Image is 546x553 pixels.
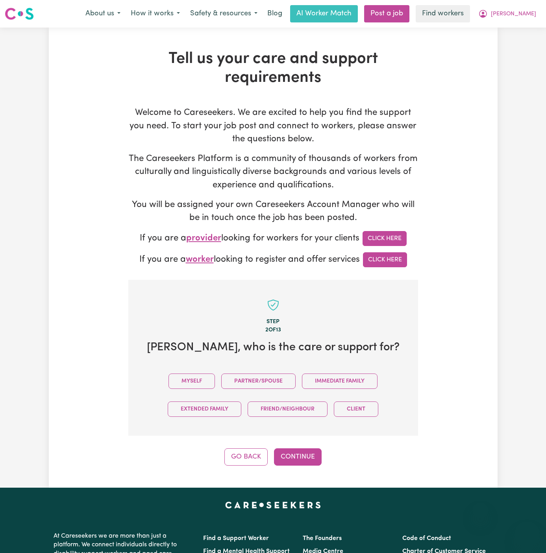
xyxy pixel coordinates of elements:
span: provider [186,234,221,243]
p: Welcome to Careseekers. We are excited to help you find the support you need. To start your job p... [128,106,418,146]
p: If you are a looking for workers for your clients [128,231,418,246]
span: worker [186,255,214,264]
a: Code of Conduct [402,535,451,542]
a: Careseekers logo [5,5,34,23]
button: About us [80,6,126,22]
button: My Account [473,6,541,22]
p: If you are a looking to register and offer services [128,252,418,267]
a: Careseekers home page [225,502,321,508]
iframe: Button to launch messaging window [515,522,540,547]
p: The Careseekers Platform is a community of thousands of workers from culturally and linguisticall... [128,152,418,192]
h1: Tell us your care and support requirements [128,50,418,87]
a: Post a job [364,5,409,22]
p: You will be assigned your own Careseekers Account Manager who will be in touch once the job has b... [128,198,418,225]
a: Click Here [363,252,407,267]
button: Myself [168,374,215,389]
iframe: Close message [472,503,488,518]
button: Client [334,401,378,417]
img: Careseekers logo [5,7,34,21]
button: Safety & resources [185,6,263,22]
a: Blog [263,5,287,22]
a: Find workers [416,5,470,22]
button: Partner/Spouse [221,374,296,389]
a: The Founders [303,535,342,542]
button: Friend/Neighbour [248,401,328,417]
button: Continue [274,448,322,466]
button: Extended Family [168,401,241,417]
h2: [PERSON_NAME] , who is the care or support for? [141,341,405,355]
button: Go Back [224,448,268,466]
span: [PERSON_NAME] [491,10,536,18]
a: AI Worker Match [290,5,358,22]
button: Immediate Family [302,374,378,389]
a: Find a Support Worker [203,535,269,542]
div: 2 of 13 [141,326,405,335]
button: How it works [126,6,185,22]
div: Step [141,318,405,326]
a: Click Here [363,231,407,246]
